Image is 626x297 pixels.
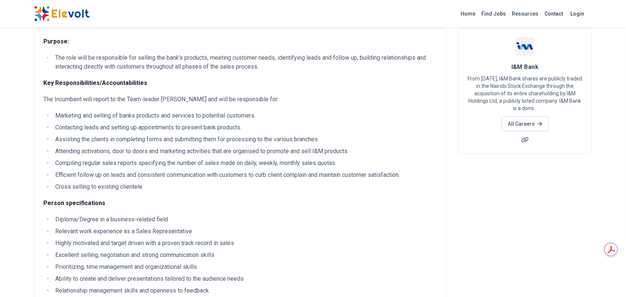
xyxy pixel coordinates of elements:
a: Home [458,8,479,20]
iframe: Chat Widget [589,261,626,297]
li: Contacting leads and setting up appointments to present bank products. [53,123,437,132]
strong: Key Responsibilities/Accountabilities [43,79,147,86]
li: Diploma/Degree in a business-related field [53,215,437,224]
a: Resources [509,8,542,20]
p: From [DATE], I&M Bank shares are publicly traded in the Nairobi Stock Exchange through the acquis... [468,75,583,112]
li: Excellent selling, negotiation and strong communication skills [53,251,437,260]
a: Find Jobs [479,8,509,20]
a: Contact [542,8,566,20]
li: Relationship management skills and openness to feedback. [53,286,437,295]
li: Relevant work experience as a Sales Representative [53,227,437,236]
img: Elevolt [34,6,90,22]
li: Attending activations, door to doors and marketing activities that are organised to promote and s... [53,147,437,156]
iframe: Advertisement [458,163,592,267]
li: Efficient follow up on leads and consistent communication with customers to curb client complain ... [53,171,437,179]
img: I&M Bank [516,37,534,56]
p: The Incumbent will report to the Team-leader [PERSON_NAME] and will be responsible for: [43,95,437,104]
li: Compiling regular sales reports specifying the number of sales made on daily, weekly, monthly sal... [53,159,437,168]
li: Highly motivated and target driven with a proven track record in sales [53,239,437,248]
strong: Person specifications [43,199,105,207]
li: The role will be responsible for selling the bank’s products, meeting customer needs, identifying... [53,53,437,71]
li: Cross selling to existing clientele [53,182,437,191]
strong: Purpose: [43,38,69,45]
li: Ability to create and deliver presentations tailored to the audience needs [53,274,437,283]
a: All Careers [501,116,548,131]
a: Login [566,6,589,21]
li: Marketing and selling of banks products and services to potential customers [53,111,437,120]
li: Assisting the clients in completing forms and submitting them for processing to the various branc... [53,135,437,144]
li: Prioritizing, time management and organizational skills [53,263,437,271]
span: I&M Bank [511,63,539,70]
